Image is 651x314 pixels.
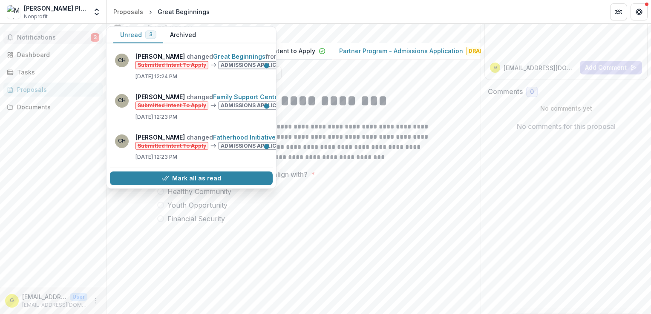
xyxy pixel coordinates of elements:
[10,298,14,303] div: grants@madonnaplace.org
[110,6,147,18] a: Proposals
[580,61,642,74] button: Add Comment
[494,66,497,70] div: grants@madonnaplace.org
[24,4,87,13] div: [PERSON_NAME] Place, Inc.
[24,13,48,20] span: Nonprofit
[135,92,299,109] p: changed from
[17,85,96,94] div: Proposals
[163,27,203,43] button: Archived
[113,7,143,16] div: Proposals
[91,33,99,42] span: 3
[91,296,101,306] button: More
[70,293,87,301] p: User
[3,100,103,114] a: Documents
[149,31,153,37] span: 3
[17,34,91,41] span: Notifications
[113,27,163,43] button: Unread
[110,171,273,185] button: Mark all as read
[158,7,210,16] div: Great Beginnings
[3,65,103,79] a: Tasks
[135,52,299,69] p: changed from
[167,214,225,224] span: Financial Security
[467,47,489,55] span: Draft
[17,50,96,59] div: Dashboard
[22,292,66,301] p: [EMAIL_ADDRESS][DOMAIN_NAME]
[631,3,648,20] button: Get Help
[213,133,276,140] a: Fatherhood Initiative
[339,46,463,55] p: Partner Program - Admissions Application
[610,3,627,20] button: Partners
[17,68,96,77] div: Tasks
[3,83,103,97] a: Proposals
[488,104,644,113] p: No comments yet
[488,88,523,96] h2: Comments
[7,5,20,19] img: Madonna Place, Inc.
[167,186,231,197] span: Healthy Community
[504,63,576,72] p: [EMAIL_ADDRESS][DOMAIN_NAME]
[3,48,103,62] a: Dashboard
[22,301,87,309] p: [EMAIL_ADDRESS][DOMAIN_NAME]
[213,53,265,60] a: Great Beginnings
[17,103,96,111] div: Documents
[167,200,228,210] span: Youth Opportunity
[3,31,103,44] button: Notifications3
[125,24,193,33] p: Due on [DATE] 11:59 PM
[213,93,281,100] a: Family Support Center
[135,132,299,150] p: changed from
[517,121,616,131] p: No comments for this proposal
[530,88,534,96] span: 0
[91,3,103,20] button: Open entity switcher
[110,6,213,18] nav: breadcrumb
